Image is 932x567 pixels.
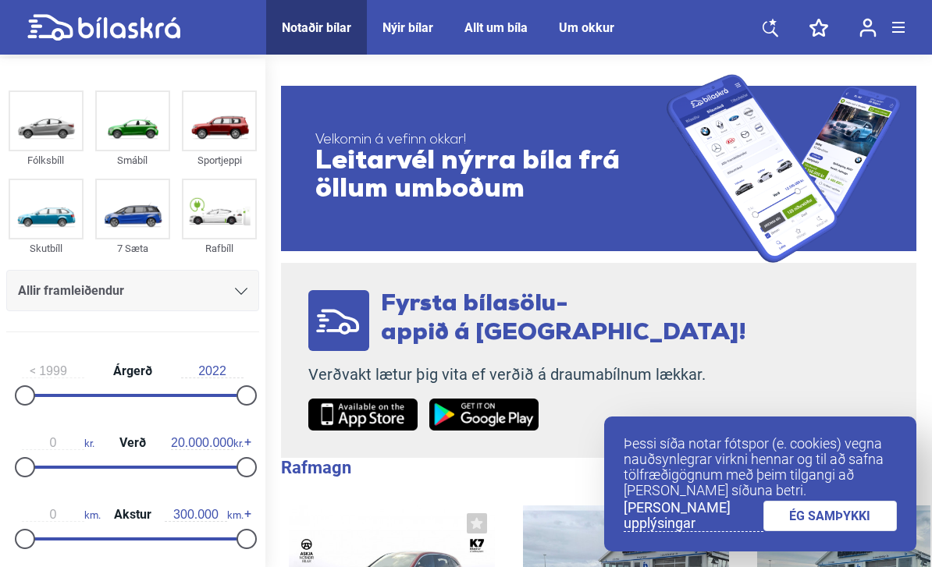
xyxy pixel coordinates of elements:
a: Nýir bílar [382,20,433,35]
span: Árgerð [109,365,156,377]
span: kr. [171,436,244,450]
span: Leitarvél nýrra bíla frá öllum umboðum [315,148,667,204]
span: km. [22,508,101,522]
a: Um okkur [559,20,614,35]
a: [PERSON_NAME] upplýsingar [624,500,763,532]
b: Rafmagn [281,458,351,477]
p: Verðvakt lætur þig vita ef verðið á draumabílnum lækkar. [308,365,746,384]
div: 7 Sæta [95,239,170,257]
a: ÉG SAMÞYKKI [763,501,898,531]
span: Allir framleiðendur [18,280,124,302]
div: Smábíl [95,151,170,169]
span: Fyrsta bílasölu- appið á [GEOGRAPHIC_DATA]! [381,292,746,346]
span: kr. [22,436,94,450]
div: Fólksbíll [9,151,84,169]
a: Allt um bíla [464,20,528,35]
a: Velkomin á vefinn okkar!Leitarvél nýrra bíla frá öllum umboðum [281,74,916,263]
img: user-login.svg [859,18,877,37]
div: Skutbíll [9,239,84,257]
span: Velkomin á vefinn okkar! [315,133,667,148]
span: Akstur [110,509,155,521]
div: Sportjeppi [182,151,257,169]
span: Verð [116,437,150,449]
p: Þessi síða notar fótspor (e. cookies) vegna nauðsynlegrar virkni hennar og til að safna tölfræðig... [624,436,897,498]
a: Notaðir bílar [282,20,351,35]
div: Rafbíll [182,239,257,257]
span: km. [165,508,244,522]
